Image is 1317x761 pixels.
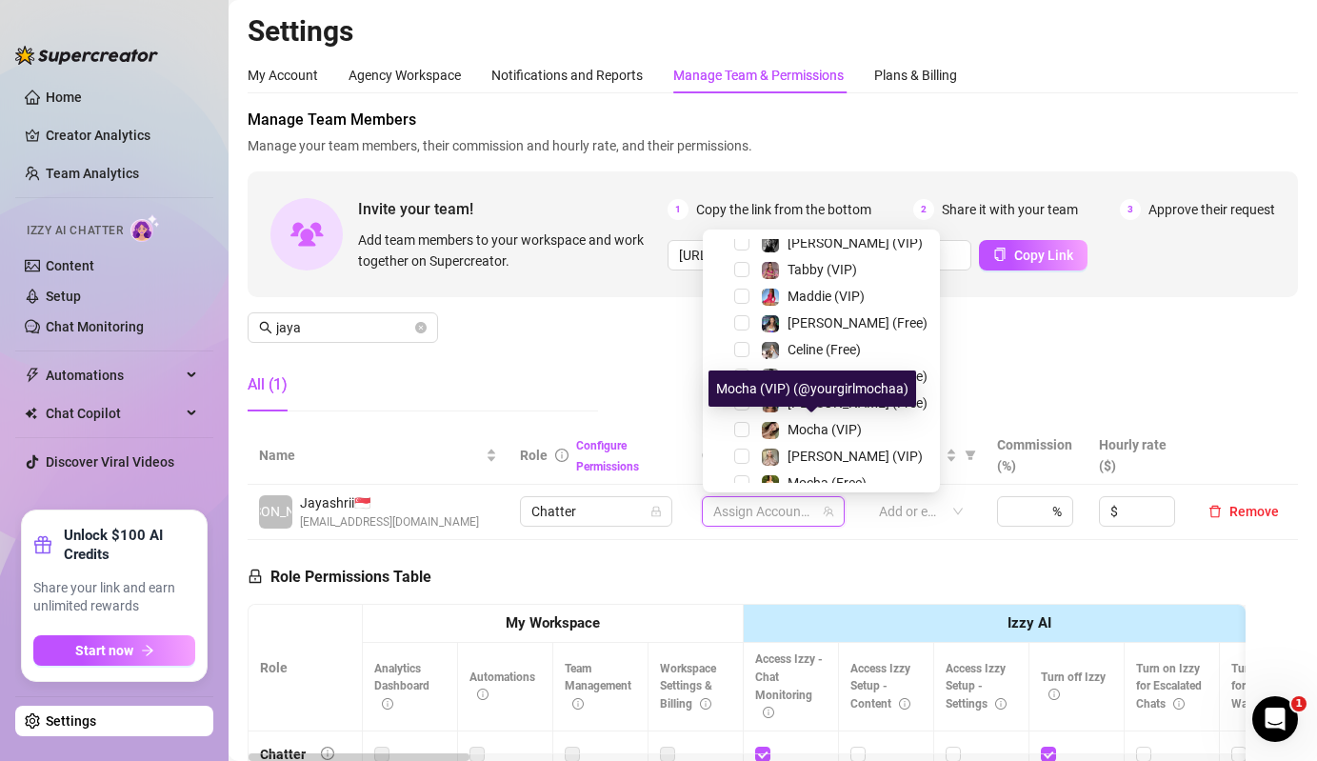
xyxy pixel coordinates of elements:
span: Select tree node [734,262,749,277]
div: Notifications and Reports [491,65,643,86]
span: Select tree node [734,475,749,491]
strong: My Workspace [506,614,600,631]
span: [PERSON_NAME] (Free) [788,369,928,384]
span: Team Management [565,662,631,711]
span: Mocha (Free) [788,475,867,491]
span: Share your link and earn unlimited rewards [33,579,195,616]
img: logo-BBDzfeDw.svg [15,46,158,65]
img: Tabby (VIP) [762,262,779,279]
th: Name [248,427,509,485]
a: Settings [46,713,96,729]
span: Celine (Free) [788,342,861,357]
img: Mocha (VIP) [762,422,779,439]
span: Select tree node [734,422,749,437]
div: Agency Workspace [349,65,461,86]
span: filter [961,441,980,470]
img: AI Chatter [130,214,160,242]
img: Chat Copilot [25,407,37,420]
span: Jayashrii 🇸🇬 [300,492,479,513]
span: 2 [913,199,934,220]
div: All (1) [248,373,288,396]
span: Chat Copilot [46,398,181,429]
span: Select tree node [734,342,749,357]
span: [PERSON_NAME] [225,501,327,522]
span: [PERSON_NAME] (VIP) [788,235,923,250]
span: Manage your team members, their commission and hourly rate, and their permissions. [248,135,1298,156]
span: Invite your team! [358,197,668,221]
span: Add team members to your workspace and work together on Supercreator. [358,230,660,271]
span: Share it with your team [942,199,1078,220]
span: copy [993,248,1007,261]
span: Automations [469,671,535,702]
div: My Account [248,65,318,86]
span: Remove [1229,504,1279,519]
span: Role [520,448,548,463]
span: Copy the link from the bottom [696,199,871,220]
iframe: Intercom live chat [1252,696,1298,742]
a: Chat Monitoring [46,319,144,334]
span: [EMAIL_ADDRESS][DOMAIN_NAME] [300,513,479,531]
span: info-circle [763,707,774,718]
span: info-circle [1173,698,1185,710]
a: Home [46,90,82,105]
span: Automations [46,360,181,391]
span: thunderbolt [25,368,40,383]
a: Setup [46,289,81,304]
span: Turn on Izzy for Escalated Chats [1136,662,1202,711]
span: Copy Link [1014,248,1073,263]
span: Creator accounts [702,445,828,466]
button: close-circle [415,322,427,333]
span: Maddie (VIP) [788,289,865,304]
span: info-circle [700,698,711,710]
span: team [823,506,834,517]
a: Content [46,258,94,273]
span: lock [650,506,662,517]
span: Turn off Izzy [1041,671,1106,702]
div: Plans & Billing [874,65,957,86]
span: Select tree node [734,449,749,464]
span: info-circle [1048,689,1060,700]
span: Workspace Settings & Billing [660,662,716,711]
span: delete [1208,505,1222,518]
span: lock [248,569,263,584]
span: Approve their request [1148,199,1275,220]
span: info-circle [382,698,393,710]
a: Configure Permissions [576,439,639,473]
span: Chatter [531,497,661,526]
span: Select tree node [734,235,749,250]
span: [PERSON_NAME] (VIP) [788,449,923,464]
span: search [259,321,272,334]
div: Mocha (VIP) (@yourgirlmochaa) [708,370,916,407]
span: Select tree node [734,289,749,304]
span: Access Izzy - Chat Monitoring [755,652,823,720]
button: Copy Link [979,240,1088,270]
img: Ellie (VIP) [762,449,779,466]
img: Maddie (VIP) [762,289,779,306]
span: Select tree node [734,369,749,384]
span: 1 [1291,696,1307,711]
th: Role [249,605,363,731]
span: Turn on Izzy for Time Wasters [1231,662,1295,711]
span: Analytics Dashboard [374,662,429,711]
img: Kennedy (VIP) [762,235,779,252]
span: Name [259,445,482,466]
span: info-circle [899,698,910,710]
a: Discover Viral Videos [46,454,174,470]
button: Start nowarrow-right [33,635,195,666]
th: Hourly rate ($) [1088,427,1189,485]
span: gift [33,535,52,554]
span: info-circle [572,698,584,710]
span: arrow-right [141,644,154,657]
span: Izzy AI Chatter [27,222,123,240]
span: Manage Team Members [248,109,1298,131]
span: 3 [1120,199,1141,220]
strong: Izzy AI [1008,614,1051,631]
span: Tabby (VIP) [788,262,857,277]
h2: Settings [248,13,1298,50]
span: info-circle [321,747,334,760]
img: Celine (Free) [762,342,779,359]
span: 1 [668,199,688,220]
img: Maddie (Free) [762,315,779,332]
button: Remove [1201,500,1287,523]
